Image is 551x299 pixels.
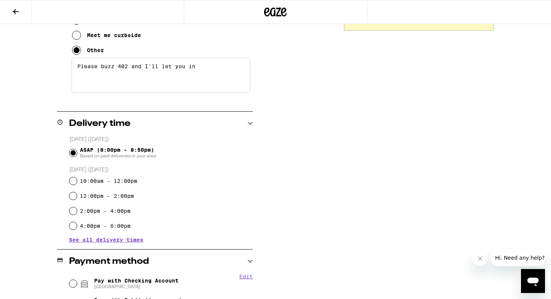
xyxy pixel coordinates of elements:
[80,208,131,214] label: 2:00pm - 4:00pm
[80,223,131,229] label: 4:00pm - 6:00pm
[473,251,488,266] iframe: Close message
[69,257,149,266] h2: Payment method
[94,278,179,290] span: Pay with Checking Account
[401,19,438,24] span: Place Order
[239,274,253,280] button: Edit
[521,269,545,293] iframe: Button to launch messaging window
[69,136,253,143] p: [DATE] ([DATE])
[72,28,141,43] button: Meet me curbside
[87,47,104,53] div: Other
[69,119,131,128] h2: Delivery time
[69,237,143,242] button: See all delivery times
[80,147,156,159] span: ASAP (8:00pm - 8:50pm)
[491,250,545,266] iframe: Message from company
[72,43,104,58] button: Other
[80,193,134,199] label: 12:00pm - 2:00pm
[87,32,141,38] div: Meet me curbside
[94,284,179,290] span: [GEOGRAPHIC_DATA]
[80,178,137,184] label: 10:00am - 12:00pm
[69,166,253,173] p: [DATE] ([DATE])
[80,153,156,159] span: Based on past deliveries in your area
